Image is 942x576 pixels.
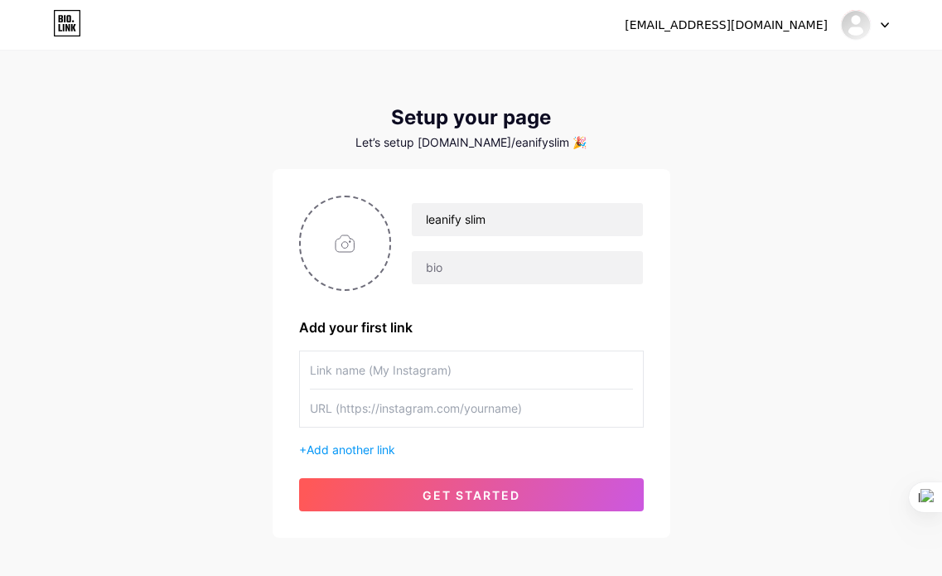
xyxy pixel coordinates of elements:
input: URL (https://instagram.com/yourname) [310,390,633,427]
img: eanifyslim [840,9,872,41]
span: Add another link [307,443,395,457]
div: Add your first link [299,317,644,337]
input: bio [412,251,642,284]
div: Let’s setup [DOMAIN_NAME]/eanifyslim 🎉 [273,136,670,149]
div: [EMAIL_ADDRESS][DOMAIN_NAME] [625,17,828,34]
div: + [299,441,644,458]
button: get started [299,478,644,511]
span: get started [423,488,520,502]
div: Setup your page [273,106,670,129]
input: Your name [412,203,642,236]
input: Link name (My Instagram) [310,351,633,389]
